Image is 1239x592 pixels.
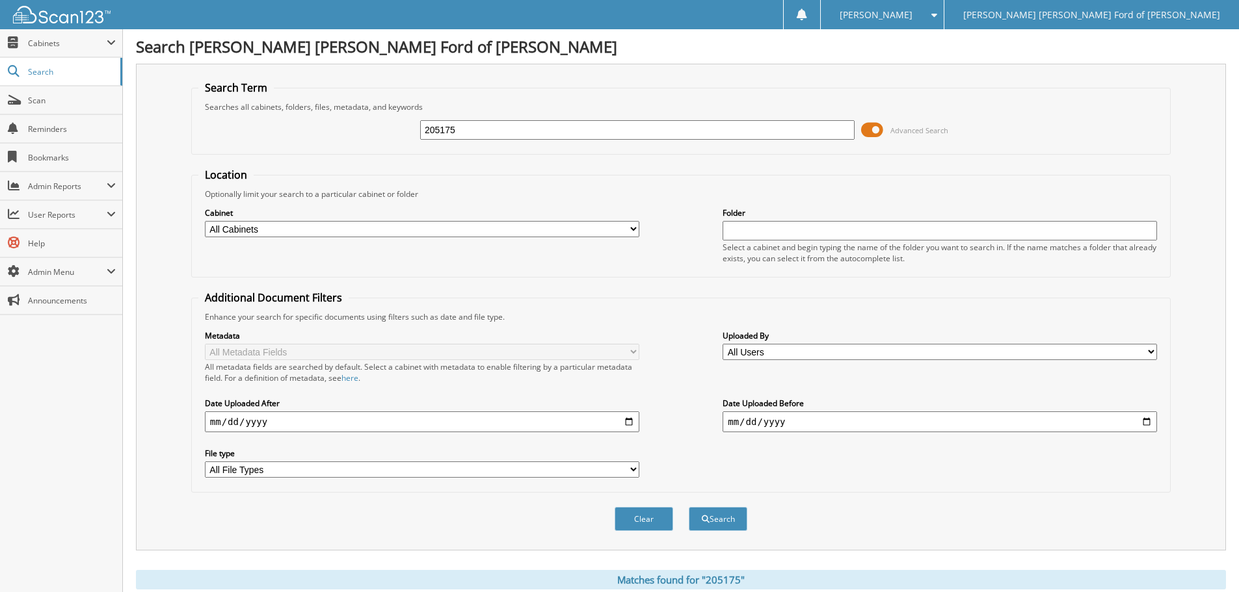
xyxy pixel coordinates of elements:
[205,448,639,459] label: File type
[28,95,116,106] span: Scan
[205,207,639,218] label: Cabinet
[723,411,1157,432] input: end
[198,81,274,95] legend: Search Term
[689,507,747,531] button: Search
[198,188,1164,199] div: Optionally limit your search to a particular cabinet or folder
[205,398,639,409] label: Date Uploaded After
[205,361,639,383] div: All metadata fields are searched by default. Select a cabinet with metadata to enable filtering b...
[28,238,116,249] span: Help
[890,125,948,135] span: Advanced Search
[341,372,358,383] a: here
[198,101,1164,112] div: Searches all cabinets, folders, files, metadata, and keywords
[136,570,1226,589] div: Matches found for "205175"
[963,11,1220,19] span: [PERSON_NAME] [PERSON_NAME] Ford of [PERSON_NAME]
[723,242,1157,264] div: Select a cabinet and begin typing the name of the folder you want to search in. If the name match...
[28,209,107,220] span: User Reports
[205,330,639,341] label: Metadata
[205,411,639,432] input: start
[28,295,116,306] span: Announcements
[723,330,1157,341] label: Uploaded By
[198,311,1164,322] div: Enhance your search for specific documents using filters such as date and file type.
[136,36,1226,57] h1: Search [PERSON_NAME] [PERSON_NAME] Ford of [PERSON_NAME]
[615,507,673,531] button: Clear
[723,398,1157,409] label: Date Uploaded Before
[28,266,107,277] span: Admin Menu
[28,181,107,192] span: Admin Reports
[723,207,1157,218] label: Folder
[840,11,913,19] span: [PERSON_NAME]
[28,123,116,135] span: Reminders
[198,290,349,305] legend: Additional Document Filters
[28,66,114,77] span: Search
[28,38,107,49] span: Cabinets
[28,152,116,163] span: Bookmarks
[13,6,111,23] img: scan123-logo-white.svg
[198,168,254,182] legend: Location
